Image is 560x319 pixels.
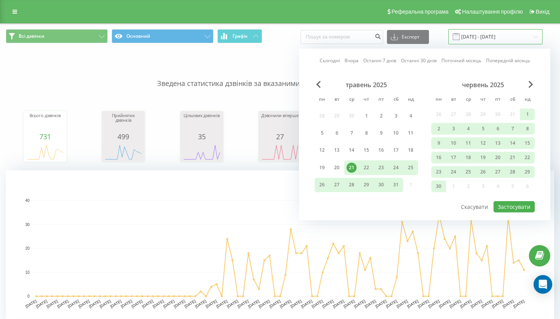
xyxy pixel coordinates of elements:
div: 28 [507,167,518,177]
button: Графік [217,29,262,43]
div: 18 [463,152,473,163]
text: [DATE] [290,299,303,308]
div: чт 1 трав 2025 р. [359,109,374,123]
abbr: вівторок [331,94,343,106]
div: 16 [434,152,444,163]
div: 731 [26,133,65,140]
text: [DATE] [449,299,462,308]
text: 30 [25,223,30,227]
div: 24 [448,167,458,177]
div: нд 4 трав 2025 р. [403,109,418,123]
div: 21 [507,152,518,163]
div: 10 [391,128,401,138]
a: Вчора [345,57,359,64]
div: 16 [376,145,386,155]
a: Останні 7 днів [363,57,396,64]
div: 10 [448,138,458,148]
text: [DATE] [481,299,493,308]
div: 12 [478,138,488,148]
div: Прийнятих дзвінків [104,113,143,133]
text: [DATE] [56,299,69,308]
text: [DATE] [491,299,504,308]
div: 17 [391,145,401,155]
div: пн 16 черв 2025 р. [431,152,446,163]
div: пт 16 трав 2025 р. [374,143,388,158]
div: 22 [361,163,371,173]
text: [DATE] [513,299,525,308]
div: пн 2 черв 2025 р. [431,123,446,135]
div: 27 [493,167,503,177]
button: Експорт [387,30,429,44]
text: [DATE] [311,299,324,308]
div: 26 [478,167,488,177]
div: 4 [406,111,416,121]
div: Дзвонили вперше [261,113,299,133]
div: пт 6 черв 2025 р. [490,123,505,135]
span: Реферальна програма [392,9,449,15]
div: пн 5 трав 2025 р. [315,126,329,140]
text: [DATE] [247,299,260,308]
div: 8 [522,124,532,134]
div: 25 [406,163,416,173]
div: Всього дзвінків [26,113,65,133]
div: A chart. [182,140,221,164]
input: Пошук за номером [301,30,383,44]
text: [DATE] [470,299,483,308]
div: 9 [376,128,386,138]
div: 5 [317,128,327,138]
div: нд 1 черв 2025 р. [520,109,535,120]
abbr: вівторок [448,94,459,106]
abbr: неділя [521,94,533,106]
text: [DATE] [343,299,355,308]
div: 17 [448,152,458,163]
text: [DATE] [459,299,472,308]
a: Поточний місяць [441,57,481,64]
div: 15 [522,138,532,148]
text: [DATE] [322,299,334,308]
div: сб 7 черв 2025 р. [505,123,520,135]
div: 27 [261,133,299,140]
svg: A chart. [26,140,65,164]
div: вт 27 трав 2025 р. [329,178,344,192]
span: Налаштування профілю [462,9,523,15]
div: 28 [346,180,357,190]
text: [DATE] [300,299,313,308]
div: ср 11 черв 2025 р. [461,137,476,149]
text: [DATE] [205,299,218,308]
text: [DATE] [438,299,451,308]
span: Вихід [536,9,549,15]
div: вт 13 трав 2025 р. [329,143,344,158]
div: чт 12 черв 2025 р. [476,137,490,149]
a: Останні 30 днів [401,57,437,64]
div: пт 27 черв 2025 р. [490,166,505,178]
div: 19 [478,152,488,163]
div: 30 [434,181,444,191]
div: сб 24 трав 2025 р. [388,160,403,175]
text: [DATE] [258,299,271,308]
div: 12 [317,145,327,155]
div: 24 [391,163,401,173]
text: [DATE] [67,299,80,308]
span: Всі дзвінки [19,33,44,39]
div: ср 21 трав 2025 р. [344,160,359,175]
button: Застосувати [493,201,535,212]
div: 29 [361,180,371,190]
div: пт 9 трав 2025 р. [374,126,388,140]
text: [DATE] [237,299,250,308]
div: пт 23 трав 2025 р. [374,160,388,175]
abbr: понеділок [316,94,328,106]
div: 27 [332,180,342,190]
div: ср 18 черв 2025 р. [461,152,476,163]
button: Основний [112,29,213,43]
div: нд 18 трав 2025 р. [403,143,418,158]
div: вт 17 черв 2025 р. [446,152,461,163]
svg: A chart. [261,140,299,164]
div: 3 [448,124,458,134]
div: 5 [478,124,488,134]
div: 15 [361,145,371,155]
div: 13 [332,145,342,155]
button: Скасувати [457,201,492,212]
span: Next Month [528,81,533,88]
div: пн 19 трав 2025 р. [315,160,329,175]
